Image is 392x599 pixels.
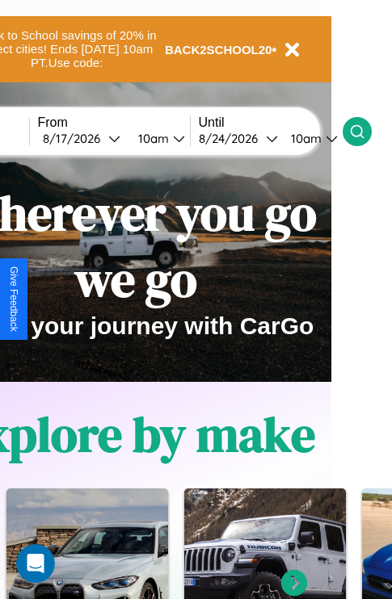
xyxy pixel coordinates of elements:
div: 10am [283,131,326,146]
div: Give Feedback [8,266,19,332]
b: BACK2SCHOOL20 [165,43,272,57]
button: 8/17/2026 [38,130,125,147]
button: 10am [125,130,190,147]
label: From [38,115,190,130]
div: 8 / 24 / 2026 [199,131,266,146]
button: 10am [278,130,343,147]
iframe: Intercom live chat [16,544,55,583]
div: 8 / 17 / 2026 [43,131,108,146]
label: Until [199,115,343,130]
div: 10am [130,131,173,146]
